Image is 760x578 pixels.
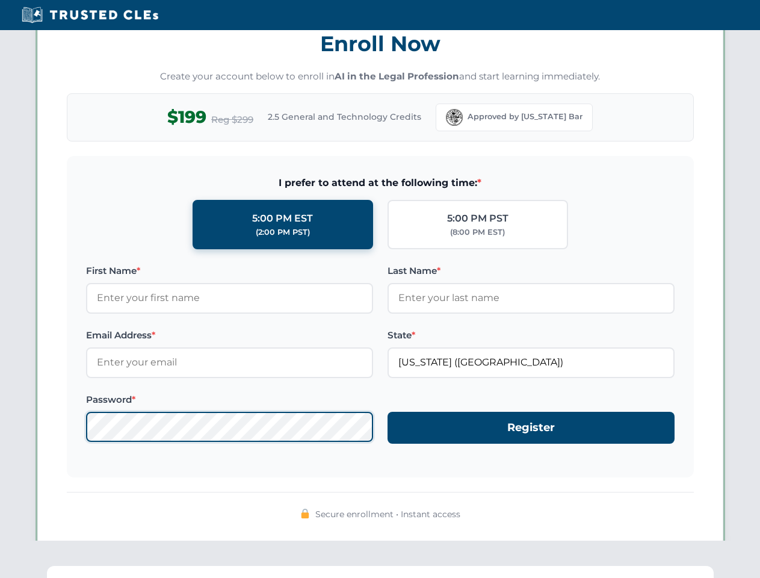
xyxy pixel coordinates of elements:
[252,211,313,226] div: 5:00 PM EST
[167,104,206,131] span: $199
[450,226,505,238] div: (8:00 PM EST)
[86,347,373,378] input: Enter your email
[86,283,373,313] input: Enter your first name
[86,264,373,278] label: First Name
[335,70,459,82] strong: AI in the Legal Profession
[468,111,582,123] span: Approved by [US_STATE] Bar
[388,412,675,444] button: Register
[211,113,253,127] span: Reg $299
[447,211,508,226] div: 5:00 PM PST
[388,283,675,313] input: Enter your last name
[256,226,310,238] div: (2:00 PM PST)
[86,393,373,407] label: Password
[67,70,694,84] p: Create your account below to enroll in and start learning immediately.
[315,508,460,521] span: Secure enrollment • Instant access
[18,6,162,24] img: Trusted CLEs
[300,509,310,518] img: 🔒
[86,328,373,343] label: Email Address
[388,328,675,343] label: State
[388,264,675,278] label: Last Name
[268,110,421,123] span: 2.5 General and Technology Credits
[67,25,694,63] h3: Enroll Now
[388,347,675,378] input: Florida (FL)
[86,175,675,191] span: I prefer to attend at the following time:
[446,109,463,126] img: Florida Bar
